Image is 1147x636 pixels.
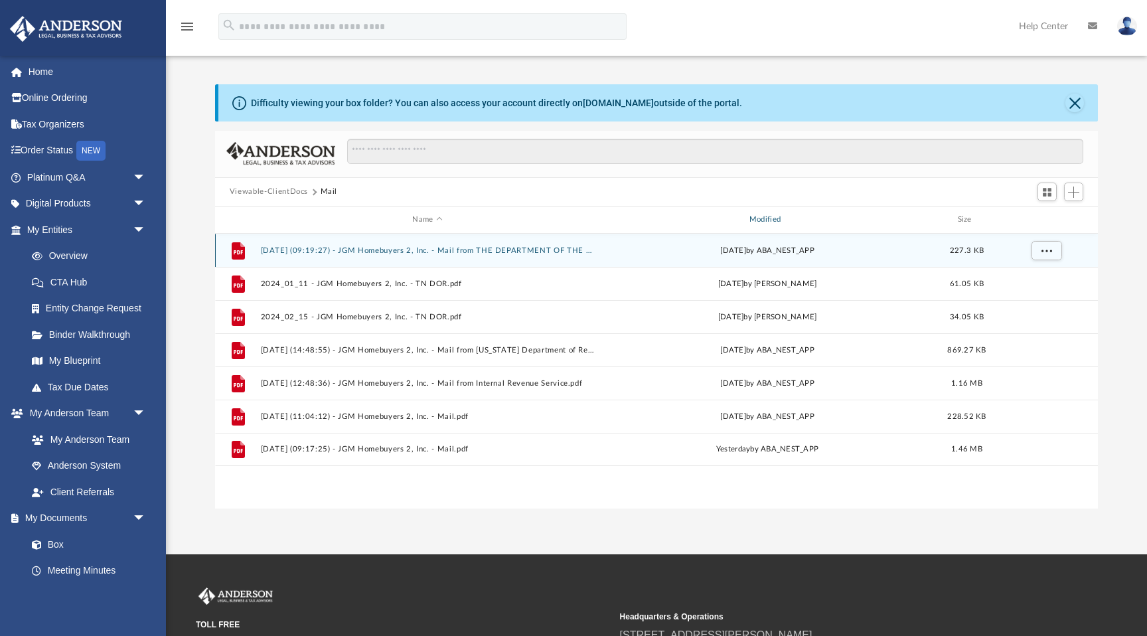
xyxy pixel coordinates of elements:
span: yesterday [716,445,750,453]
small: TOLL FREE [196,619,611,631]
div: NEW [76,141,106,161]
button: Viewable-ClientDocs [230,186,308,198]
a: [DOMAIN_NAME] [583,98,654,108]
div: Modified [600,214,935,226]
button: Mail [321,186,338,198]
input: Search files and folders [347,139,1084,164]
img: Anderson Advisors Platinum Portal [6,16,126,42]
span: 1.46 MB [951,445,982,453]
button: [DATE] (09:17:25) - JGM Homebuyers 2, Inc. - Mail.pdf [260,445,594,453]
a: CTA Hub [19,269,166,295]
div: [DATE] by [PERSON_NAME] [600,311,934,323]
div: [DATE] by ABA_NEST_APP [600,344,934,356]
button: Close [1065,94,1084,112]
a: Platinum Q&Aarrow_drop_down [9,164,166,191]
button: [DATE] (09:19:27) - JGM Homebuyers 2, Inc. - Mail from THE DEPARTMENT OF THE TREASURY.pdf [260,246,594,255]
span: 227.3 KB [950,246,984,254]
span: 34.05 KB [950,313,984,320]
i: menu [179,19,195,35]
a: Binder Walkthrough [19,321,166,348]
a: My Anderson Teamarrow_drop_down [9,400,159,427]
a: Online Ordering [9,85,166,112]
a: Meeting Minutes [19,558,159,584]
a: Box [19,531,153,558]
a: Entity Change Request [19,295,166,322]
div: Size [940,214,993,226]
span: 61.05 KB [950,279,984,287]
img: Anderson Advisors Platinum Portal [196,588,275,605]
span: arrow_drop_down [133,164,159,191]
span: 1.16 MB [951,379,982,386]
button: [DATE] (14:48:55) - JGM Homebuyers 2, Inc. - Mail from [US_STATE] Department of Revenue.pdf [260,346,594,355]
span: 869.27 KB [947,346,986,353]
button: [DATE] (11:04:12) - JGM Homebuyers 2, Inc. - Mail.pdf [260,412,594,421]
span: arrow_drop_down [133,400,159,428]
button: More options [1031,240,1061,260]
a: Home [9,58,166,85]
div: [DATE] by ABA_NEST_APP [600,410,934,422]
button: Add [1064,183,1084,201]
a: Tax Organizers [9,111,166,137]
button: Switch to Grid View [1037,183,1057,201]
div: Difficulty viewing your box folder? You can also access your account directly on outside of the p... [251,96,742,110]
a: My Entitiesarrow_drop_down [9,216,166,243]
a: Anderson System [19,453,159,479]
a: My Blueprint [19,348,159,374]
img: User Pic [1117,17,1137,36]
span: arrow_drop_down [133,216,159,244]
div: [DATE] by [PERSON_NAME] [600,278,934,289]
a: menu [179,25,195,35]
span: arrow_drop_down [133,505,159,532]
a: Forms Library [19,584,153,610]
div: id [221,214,254,226]
a: Digital Productsarrow_drop_down [9,191,166,217]
div: [DATE] by ABA_NEST_APP [600,377,934,389]
div: [DATE] by ABA_NEST_APP [600,244,934,256]
a: Order StatusNEW [9,137,166,165]
button: 2024_02_15 - JGM Homebuyers 2, Inc. - TN DOR.pdf [260,313,594,321]
a: Tax Due Dates [19,374,166,400]
span: arrow_drop_down [133,191,159,218]
div: Name [260,214,594,226]
button: [DATE] (12:48:36) - JGM Homebuyers 2, Inc. - Mail from Internal Revenue Service.pdf [260,379,594,388]
span: 228.52 KB [947,412,986,420]
div: by ABA_NEST_APP [600,443,934,455]
a: Client Referrals [19,479,159,505]
a: My Documentsarrow_drop_down [9,505,159,532]
div: grid [215,234,1098,509]
a: Overview [19,243,166,270]
button: 2024_01_11 - JGM Homebuyers 2, Inc. - TN DOR.pdf [260,279,594,288]
small: Headquarters & Operations [620,611,1035,623]
a: My Anderson Team [19,426,153,453]
i: search [222,18,236,33]
div: id [999,214,1092,226]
